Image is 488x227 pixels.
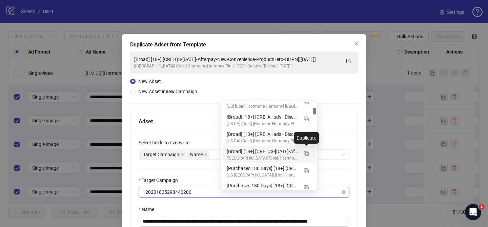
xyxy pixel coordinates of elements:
[139,177,182,184] label: Target Campaign
[227,182,298,189] div: [Purchases 180 Days] [18+] [CRE: All ads - Discount Price] [LP: Sales Page] [[DATE]]
[140,150,186,159] span: Target Campaign
[227,148,298,155] div: [Broad] [18+] [CRE: Q3-[DATE]-Afterpay-New-Convenience-ProductHero-HHPN][[DATE]]
[138,89,197,94] span: New Adset in Campaign
[304,117,309,121] img: Duplicate
[227,138,298,144] div: [US CA] [Cold] [Hormone Harmony Plus] [CBO] [Launch Price] [[DATE]]
[301,182,312,193] button: Duplicate
[143,151,179,158] span: Target Campaign
[130,41,358,49] div: Duplicate Adset from Template
[227,113,298,121] div: [Broad] [18+] [CRE: All ads - Discount Price] [LP: Sales Page] [[DATE]]
[227,103,298,110] div: [US] [Cold] [Hormone Harmony] [CBO] [Creative Testing 2025 4] [[DATE]]
[227,165,298,172] div: [Purchases 180 Days] [18+] [CRE: All ads - Discount Price] [LP: PDP] [[DATE]]
[227,130,298,138] div: [Broad] [18+] [CRE: All ads - Discount Price] [LP: PDP] [[DATE]]
[304,185,309,190] img: Duplicate
[227,172,298,179] div: [US [GEOGRAPHIC_DATA]] [Hot] [Hormone Harmony Plus] [CBO] [[DATE]]
[134,56,340,63] div: [Broad] [18+] [CRE: Q3-[DATE]-Afterpay-New-Convenience-ProductHero-HHPN][[DATE]]
[301,113,312,124] button: Duplicate
[354,41,359,46] span: close
[227,155,298,162] div: [[GEOGRAPHIC_DATA]] [Cold] [Hormone Harmony Plus] [CBO] [Creative Testing] [[DATE]]
[301,148,312,159] button: Duplicate
[204,153,207,156] span: close
[223,163,316,180] div: [Purchases 180 Days] [18+] [CRE: All ads - Discount Price] [LP: PDP] [19 Aug 2025]
[294,132,319,144] div: Duplicate
[139,206,159,213] label: Name
[187,150,209,159] span: Name
[223,94,316,111] div: [Broad] [18+] [CRE: Q3-08-AUG-2025-what you’re losing / what you’re gaining-Text Only-HH][21 Aug ...
[223,180,316,198] div: [Purchases 180 Days] [18+] [CRE: All ads - Discount Price] [LP: Sales Page] [19 Aug 2025]
[227,121,298,127] div: [US CA] [Cold] [Hormone Harmony Plus] [CBO] [Launch Price] [[DATE]]
[223,146,316,163] div: [Broad] [18+] [CRE: Q3-08-AUG-2025-Afterpay-New-Convenience-ProductHero-HHPN][19 Aug 2025]
[342,190,346,194] span: close-circle
[465,204,481,220] iframe: Intercom live chat
[139,216,349,227] input: Name
[346,59,351,63] span: export
[181,153,184,156] span: close
[134,63,340,69] div: [[GEOGRAPHIC_DATA]] [Cold] [Hormone Harmony Plus] [CBO] [Creative Testing] [[DATE]]
[223,129,316,146] div: [Broad] [18+] [CRE: All ads - Discount Price] [LP: PDP] [19 Aug 2025]
[223,111,316,129] div: [Broad] [18+] [CRE: All ads - Discount Price] [LP: Sales Page] [19 Aug 2025]
[166,89,175,94] strong: new
[138,79,161,84] span: New Adset
[301,165,312,176] button: Duplicate
[301,130,312,141] button: Duplicate
[304,168,309,173] img: Duplicate
[139,139,194,146] label: Select fields to overwrite
[190,151,203,158] span: Name
[304,151,309,156] img: Duplicate
[351,38,362,49] button: Close
[139,117,349,126] div: Adset
[143,187,345,197] span: 120231805298440200
[479,204,484,209] span: 1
